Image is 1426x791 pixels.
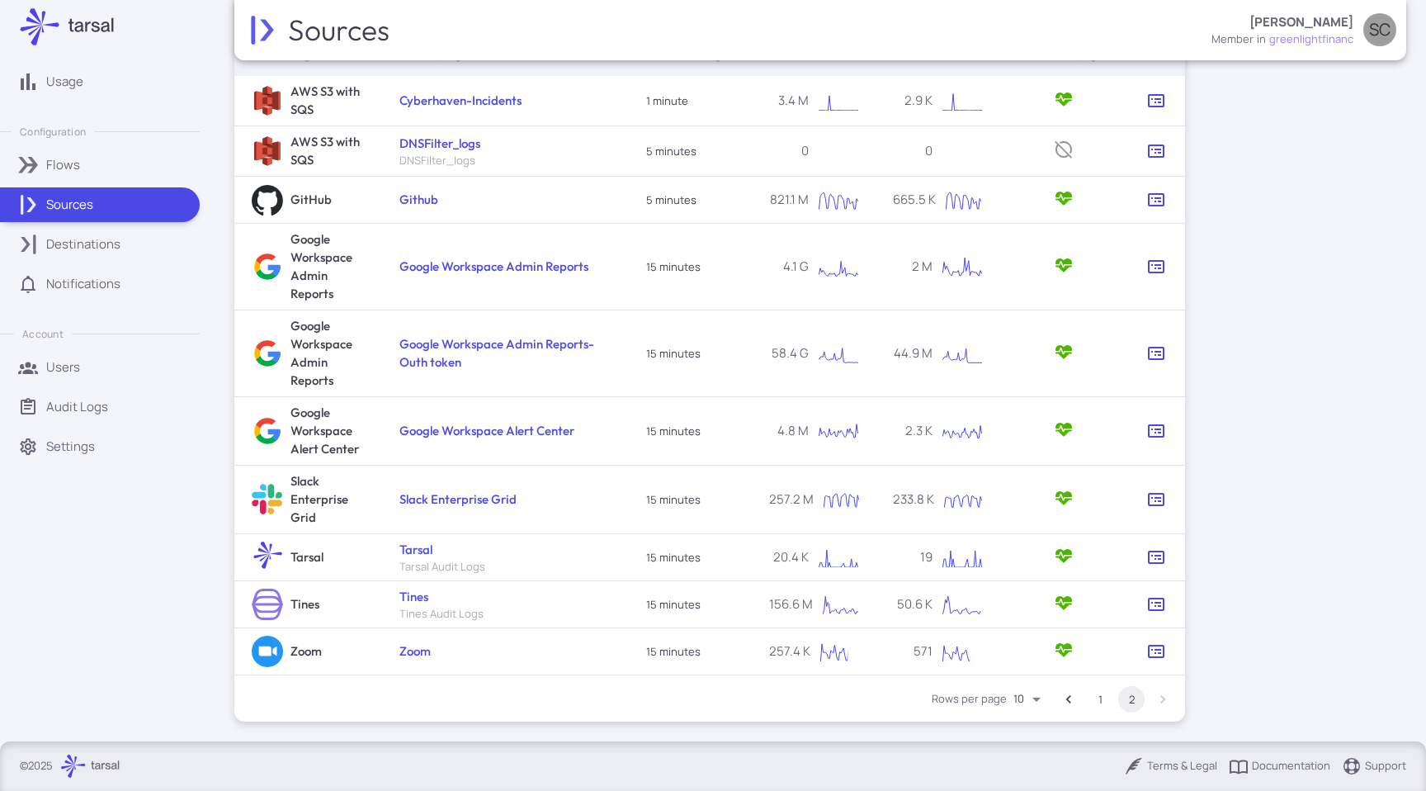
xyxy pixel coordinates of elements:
p: 257.2 M [769,490,814,509]
h2: Sources [288,12,393,47]
div: Rows per page [1013,685,1046,713]
p: 4.1 G [769,258,809,276]
span: Active [1054,342,1074,366]
svg: Interactive chart [812,84,865,117]
img: AWS S3 with SQS [252,135,283,167]
p: 665.5 K [893,191,936,209]
h6: Zoom [290,642,322,661]
p: Settings [46,438,95,456]
svg: Interactive chart [812,541,865,574]
td: 5 minutes [630,126,753,177]
img: Google Workspace Alert Center [252,415,283,447]
svg: Interactive chart [814,635,866,668]
h6: Slack Enterprise Grid [290,472,371,527]
img: Zoom [252,636,283,667]
p: [PERSON_NAME] [1249,13,1353,31]
span: Active [1054,593,1074,617]
span: Active [1054,419,1074,443]
img: Tarsal [252,542,283,573]
span: Tines Audit Logs [399,606,484,621]
a: DNSFilter_logs [399,135,480,151]
span: Active [1054,546,1074,570]
p: Account [22,327,63,341]
nav: pagination navigation [1053,686,1178,713]
a: Github [399,192,438,207]
svg: Interactive chart [939,183,988,216]
p: 571 [893,642,933,661]
p: 58.4 G [769,344,809,362]
img: GitHub [252,184,283,216]
span: Active [1054,488,1074,512]
p: 20.4 K [769,548,809,566]
label: Rows per page [932,691,1007,707]
span: Active [1054,188,1074,212]
div: Terms & Legal [1124,756,1217,776]
h6: Tarsal [290,548,323,566]
div: Chart. Highcharts interactive chart. [812,183,865,216]
td: 15 minutes [630,224,753,310]
div: Chart. Highcharts interactive chart. [812,250,865,283]
a: Documentation [1229,756,1330,776]
img: Slack Enterprise Grid [252,484,283,515]
span: Active [1054,255,1074,279]
div: member [1211,31,1254,48]
svg: Interactive chart [936,541,989,574]
svg: Interactive chart [936,414,989,448]
p: 0 [769,142,809,160]
div: Chart. Highcharts interactive chart. [812,84,865,117]
td: 15 minutes [630,310,753,397]
p: Users [46,358,80,377]
h6: AWS S3 with SQS [290,83,371,119]
div: Chart. Highcharts interactive chart. [936,414,989,448]
h6: Google Workspace Alert Center [290,404,371,458]
div: Chart. Highcharts interactive chart. [816,588,865,621]
div: Chart. Highcharts interactive chart. [936,635,989,668]
p: 257.4 K [769,642,810,661]
svg: Interactive chart [817,483,866,516]
div: Chart. Highcharts interactive chart. [939,183,989,216]
p: Notifications [46,275,120,293]
div: Chart. Highcharts interactive chart. [812,541,865,574]
p: Flows [46,156,80,174]
svg: Interactive chart [816,588,865,621]
a: Support [1342,756,1406,776]
td: 15 minutes [630,397,753,466]
p: 2.3 K [893,422,933,440]
a: Google Workspace Admin Reports- Outh token [399,336,594,370]
span: in [1257,31,1266,48]
p: 156.6 M [769,595,813,613]
p: Audit Logs [46,398,108,416]
button: page 2 [1118,686,1145,713]
h6: Google Workspace Admin Reports [290,317,371,390]
svg: Interactive chart [936,250,989,283]
div: Chart. Highcharts interactive chart. [812,414,865,448]
h6: Tines [290,595,319,613]
div: Chart. Highcharts interactive chart. [817,483,865,516]
div: Chart. Highcharts interactive chart. [936,541,989,574]
td: 1 minute [630,76,753,126]
span: Tarsal Audit Logs [399,559,485,574]
a: Tarsal [399,542,432,557]
a: Cyberhaven-Incidents [399,92,522,108]
p: Configuration [20,125,86,139]
button: [PERSON_NAME]memberingreenlightfinancSC [1202,7,1406,54]
a: Tines [399,589,428,604]
svg: Interactive chart [936,84,989,117]
div: Chart. Highcharts interactive chart. [936,250,989,283]
svg: Interactive chart [812,183,865,216]
svg: Interactive chart [812,414,865,448]
p: 2.9 K [893,92,933,110]
svg: Interactive chart [937,483,989,516]
td: 5 minutes [630,177,753,224]
span: SC [1369,21,1391,38]
p: © 2025 [20,758,53,774]
td: 15 minutes [630,581,753,628]
p: 2 M [893,258,933,276]
div: Chart. Highcharts interactive chart. [936,337,989,370]
img: Google Workspace Admin Reports [252,338,283,369]
p: 44.9 M [893,344,933,362]
img: AWS S3 with SQS [252,85,283,116]
p: Usage [46,73,83,91]
svg: Interactive chart [812,337,865,370]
